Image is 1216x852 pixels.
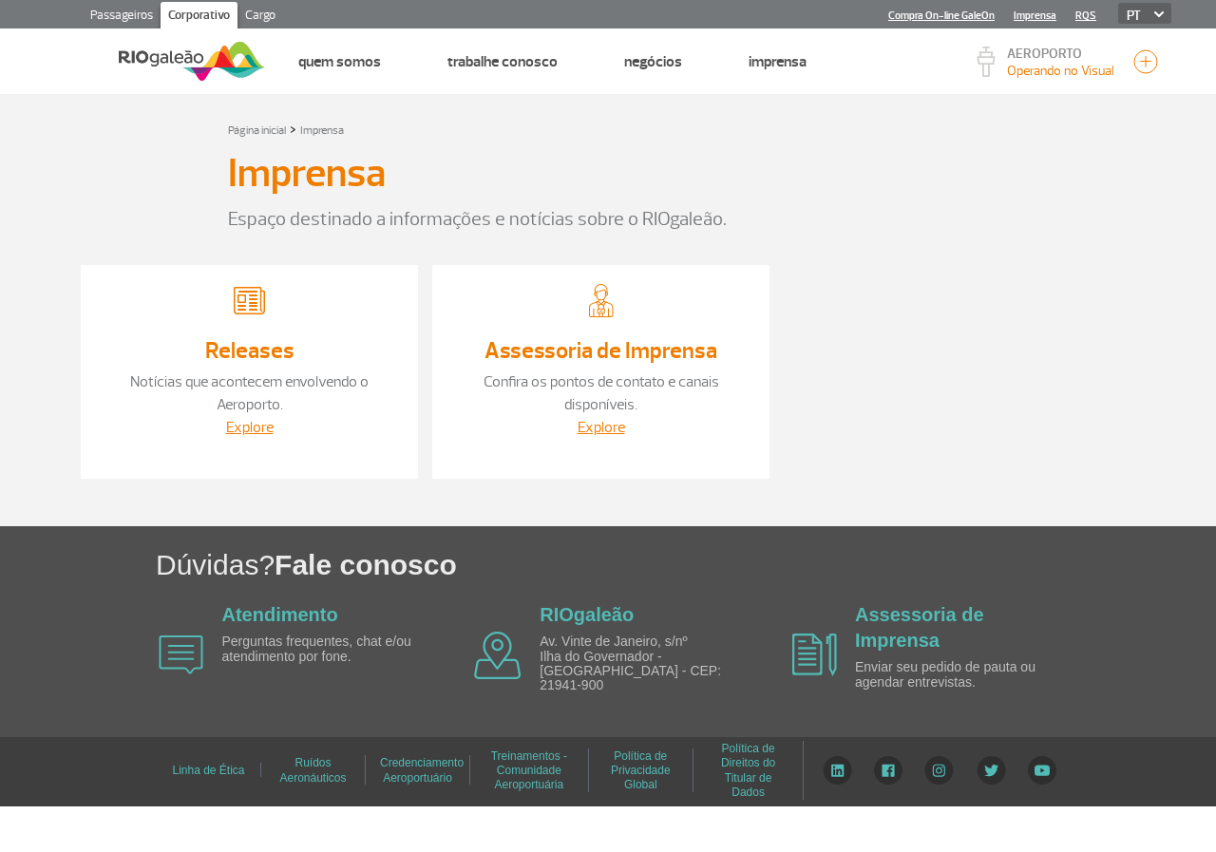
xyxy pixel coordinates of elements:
img: Facebook [874,756,902,785]
p: Espaço destinado a informações e notícias sobre o RIOgaleão. [228,205,988,234]
img: airplane icon [159,635,203,674]
p: Perguntas frequentes, chat e/ou atendimento por fone. [222,634,441,664]
img: LinkedIn [823,756,852,785]
a: Quem Somos [298,52,381,71]
img: Twitter [977,756,1006,785]
a: Compra On-line GaleOn [888,9,995,22]
p: Av. Vinte de Janeiro, s/nº Ilha do Governador - [GEOGRAPHIC_DATA] - CEP: 21941-900 [540,634,758,693]
a: Cargo [237,2,283,32]
p: Visibilidade de 8000m [1007,61,1114,81]
a: Política de Direitos do Titular de Dados [721,735,775,805]
a: Negócios [624,52,682,71]
a: Política de Privacidade Global [611,743,671,799]
img: airplane icon [792,634,837,676]
a: Explore [226,418,274,437]
a: Linha de Ética [172,757,244,784]
h3: Imprensa [228,150,386,198]
a: Treinamentos - Comunidade Aeroportuária [491,743,567,799]
img: Instagram [924,756,954,785]
a: Assessoria de Imprensa [484,336,717,365]
img: YouTube [1028,756,1056,785]
a: Trabalhe Conosco [447,52,558,71]
a: Imprensa [1014,9,1056,22]
a: Corporativo [161,2,237,32]
a: Credenciamento Aeroportuário [380,749,464,790]
a: RQS [1075,9,1096,22]
a: Atendimento [222,604,338,625]
a: Assessoria de Imprensa [855,604,984,651]
a: Notícias que acontecem envolvendo o Aeroporto. [130,372,369,414]
p: Enviar seu pedido de pauta ou agendar entrevistas. [855,660,1073,690]
a: Imprensa [749,52,807,71]
h1: Dúvidas? [156,545,1216,584]
a: Ruídos Aeronáuticos [279,749,346,790]
p: AEROPORTO [1007,47,1114,61]
a: Imprensa [300,123,344,138]
a: Confira os pontos de contato e canais disponíveis. [484,372,719,414]
a: Releases [205,336,294,365]
img: airplane icon [474,632,522,679]
span: Fale conosco [275,549,457,580]
a: Página inicial [228,123,286,138]
a: RIOgaleão [540,604,634,625]
a: Explore [578,418,625,437]
a: > [290,118,296,140]
a: Passageiros [83,2,161,32]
